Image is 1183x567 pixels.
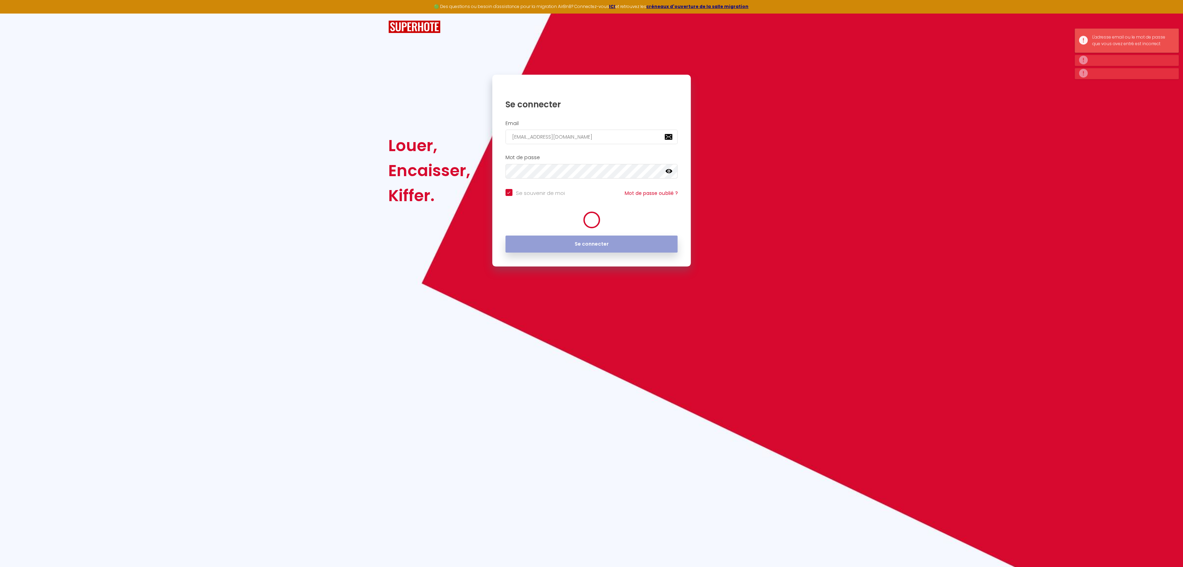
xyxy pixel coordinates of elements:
[1092,34,1172,47] div: L'adresse email ou le mot de passe que vous avez entré est incorrect
[388,133,470,158] div: Louer,
[388,158,470,183] div: Encaisser,
[388,183,470,208] div: Kiffer.
[609,3,615,9] a: ICI
[6,3,26,24] button: Ouvrir le widget de chat LiveChat
[505,130,678,144] input: Ton Email
[388,20,440,33] img: SuperHote logo
[625,190,678,197] a: Mot de passe oublié ?
[505,155,678,161] h2: Mot de passe
[646,3,748,9] a: créneaux d'ouverture de la salle migration
[505,99,678,110] h1: Se connecter
[505,236,678,253] button: Se connecter
[505,121,678,126] h2: Email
